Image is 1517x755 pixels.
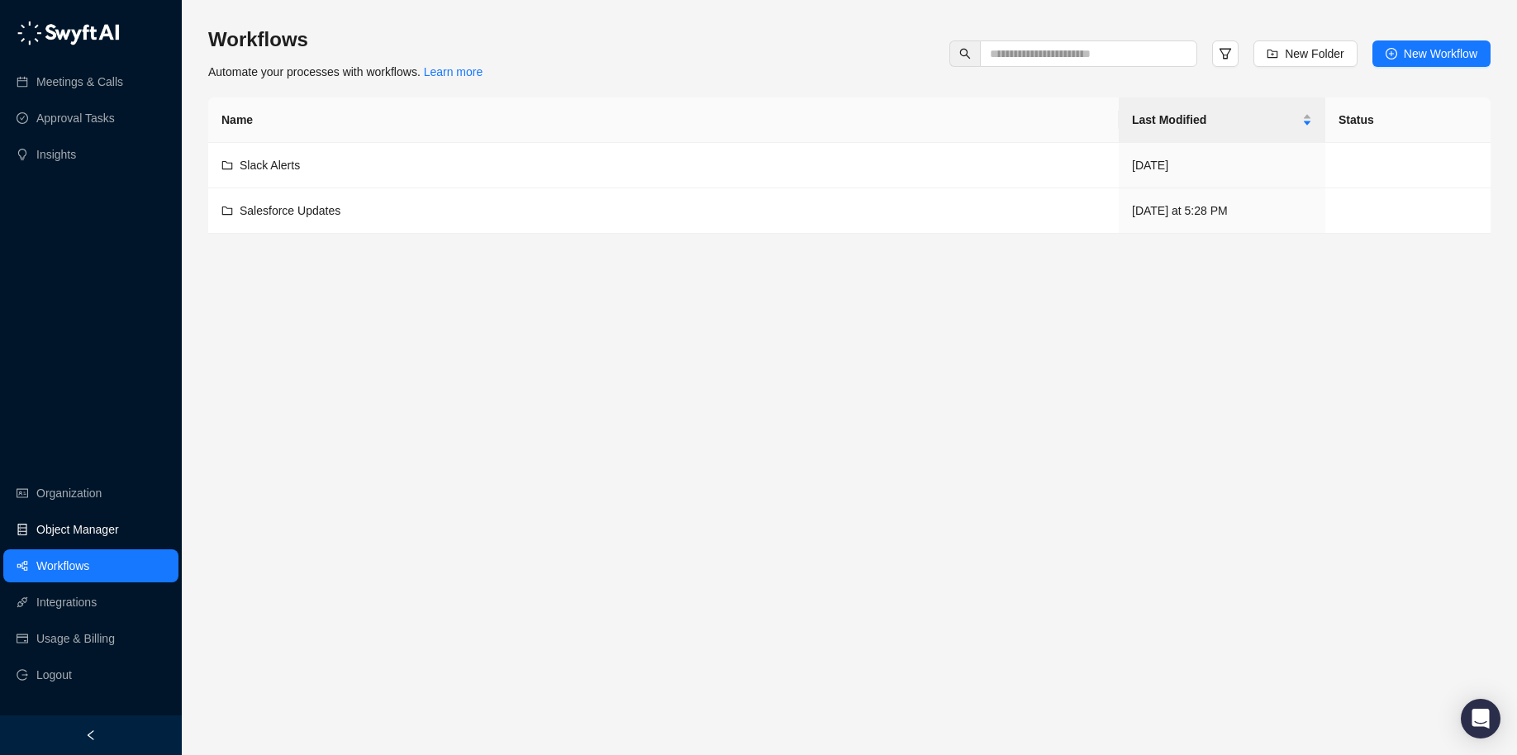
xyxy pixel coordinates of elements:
span: left [85,729,97,741]
span: folder-add [1267,48,1278,59]
span: filter [1219,47,1232,60]
span: Logout [36,658,72,691]
h3: Workflows [208,26,483,53]
a: Workflows [36,549,89,582]
div: Open Intercom Messenger [1461,699,1500,738]
span: plus-circle [1386,48,1397,59]
span: folder [221,205,233,216]
span: Salesforce Updates [240,204,340,217]
a: Integrations [36,586,97,619]
span: Automate your processes with workflows. [208,65,483,78]
a: Meetings & Calls [36,65,123,98]
button: New Workflow [1372,40,1491,67]
th: Status [1325,97,1491,143]
a: Object Manager [36,513,119,546]
span: Slack Alerts [240,159,300,172]
button: New Folder [1253,40,1358,67]
span: Last Modified [1132,111,1299,129]
span: search [959,48,971,59]
td: [DATE] [1119,143,1325,188]
a: Usage & Billing [36,622,115,655]
td: [DATE] at 5:28 PM [1119,188,1325,234]
a: Insights [36,138,76,171]
a: Approval Tasks [36,102,115,135]
span: New Workflow [1404,45,1477,63]
th: Name [208,97,1119,143]
span: folder [221,159,233,171]
a: Organization [36,477,102,510]
img: logo-05li4sbe.png [17,21,120,45]
a: Learn more [424,65,483,78]
span: logout [17,669,28,681]
span: New Folder [1285,45,1344,63]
